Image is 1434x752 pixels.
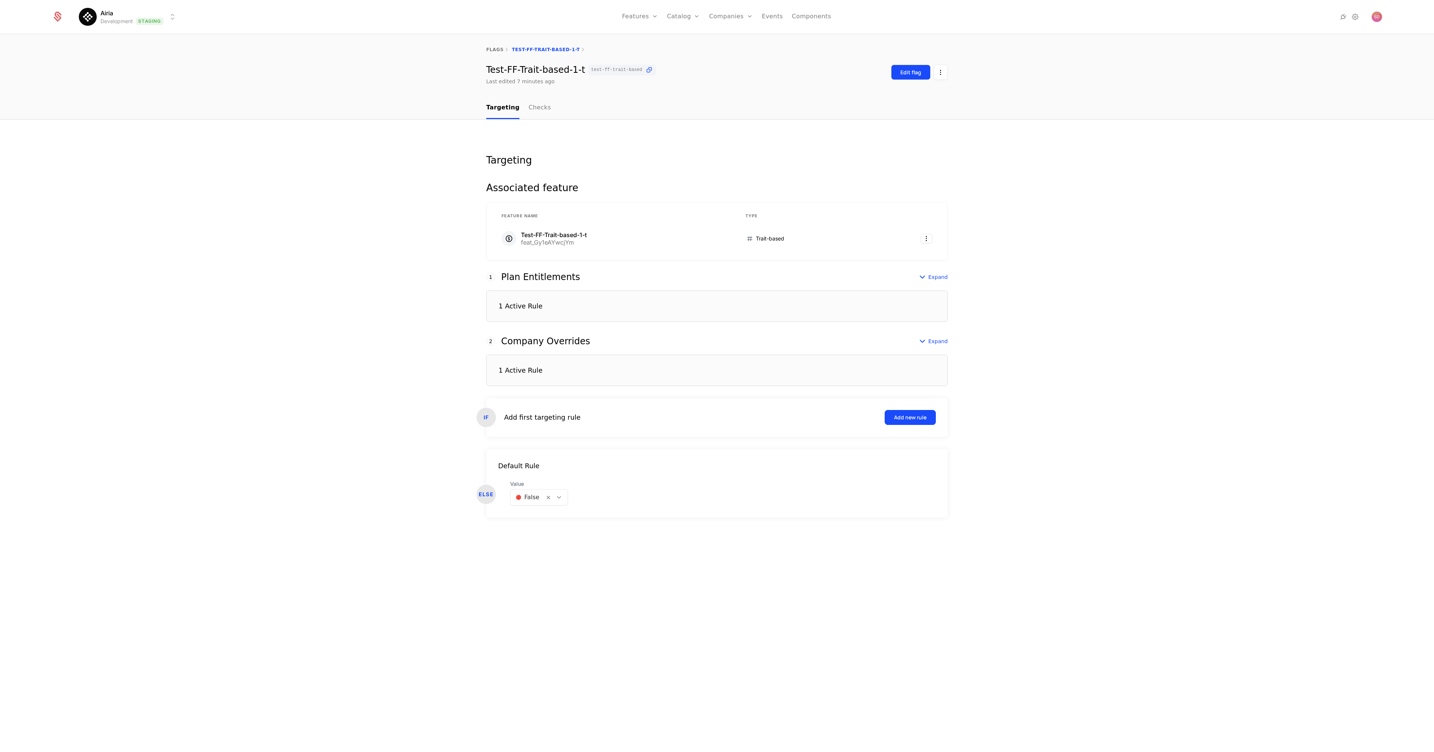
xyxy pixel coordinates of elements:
img: Svetoslav Dodev [1372,12,1382,22]
div: 2 [486,337,495,346]
span: test-ff-trait-based [591,68,642,72]
div: Associated feature [486,183,948,193]
nav: Main [486,97,948,119]
img: Airia [79,8,97,26]
div: Plan Entitlements [501,273,580,282]
th: Feature Name [493,208,736,224]
th: Type [736,208,871,224]
span: Expand [928,338,948,345]
div: Test-FF-Trait-based-1-t [486,65,656,75]
div: Last edited 7 minutes ago [486,78,555,85]
span: Value [510,480,568,488]
div: 1 Active Rule [499,303,543,310]
div: ELSE [477,485,496,504]
button: Select action [934,65,948,80]
div: Targeting [486,155,948,165]
div: Default Rule [486,461,948,471]
span: Airia [100,9,113,18]
a: flags [486,47,504,52]
button: Add new rule [885,410,936,425]
button: Edit flag [891,65,931,80]
div: Test-FF-Trait-based-1-t [521,232,587,238]
a: Targeting [486,97,519,119]
div: Development [100,18,133,25]
a: Checks [528,97,551,119]
ul: Choose Sub Page [486,97,551,119]
span: Expand [928,273,948,281]
span: Trait-based [756,235,784,242]
div: Add new rule [894,414,926,421]
div: 1 Active Rule [499,367,543,374]
div: Company Overrides [501,337,590,346]
button: Select environment [81,9,177,25]
div: 1 [486,273,495,282]
div: IF [477,408,496,427]
div: feat_Gy1eAYwcjYm [521,239,587,245]
button: Open user button [1372,12,1382,22]
div: Add first targeting rule [504,412,581,423]
a: Integrations [1339,12,1348,21]
span: Staging [136,18,163,25]
a: Settings [1351,12,1360,21]
button: Select action [921,234,932,243]
div: Edit flag [900,69,921,76]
